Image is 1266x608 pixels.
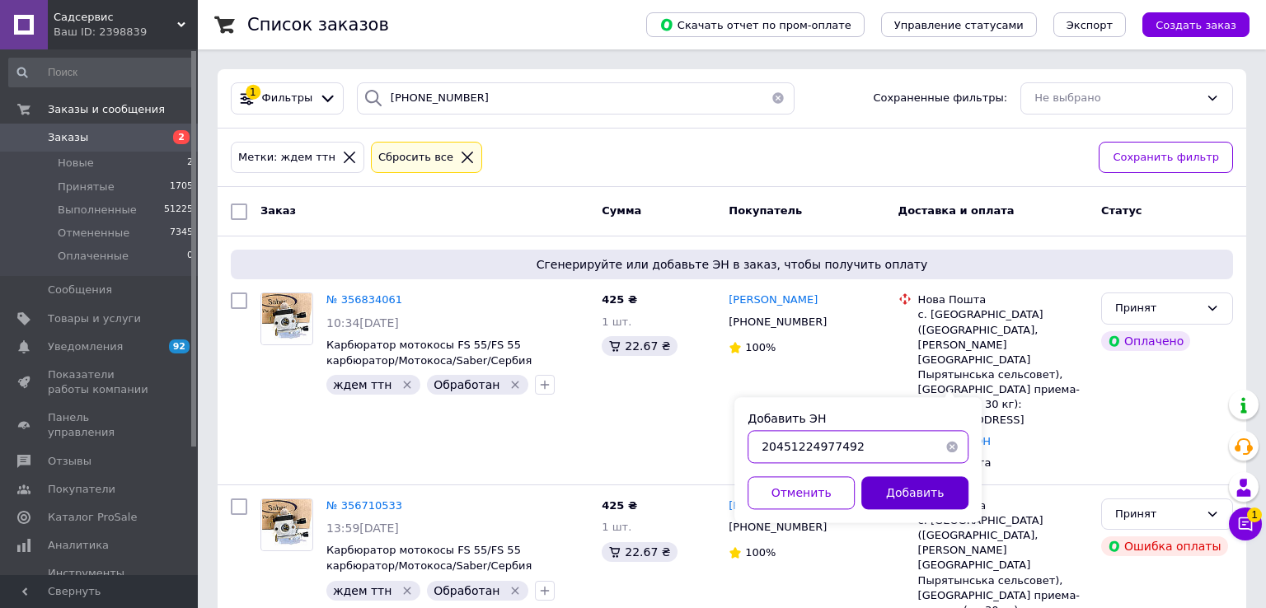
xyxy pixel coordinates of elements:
[58,226,129,241] span: Отмененные
[602,521,631,533] span: 1 шт.
[164,203,193,217] span: 51225
[646,12,865,37] button: Скачать отчет по пром-оплате
[48,454,91,469] span: Отзывы
[58,203,137,217] span: Выполненные
[48,510,137,525] span: Каталог ProSale
[170,180,193,194] span: 1705
[762,82,795,115] button: Очистить
[262,499,312,550] img: Фото товару
[333,378,392,391] span: ждем ттн
[1113,149,1219,166] span: Сохранить фильтр
[187,156,193,171] span: 2
[748,476,855,509] button: Отменить
[729,499,818,512] span: [PERSON_NAME]
[8,58,195,87] input: Поиск
[873,91,1007,106] span: Сохраненные фильтры:
[326,293,402,306] a: № 356834061
[509,378,522,391] svg: Удалить метку
[509,584,522,597] svg: Удалить метку
[48,339,123,354] span: Уведомления
[918,307,1088,428] div: с. [GEOGRAPHIC_DATA] ([GEOGRAPHIC_DATA], [PERSON_NAME][GEOGRAPHIC_DATA] Пырятынська сельсовет), [...
[375,149,457,166] div: Сбросить все
[54,10,177,25] span: Садсервис
[170,226,193,241] span: 7345
[918,456,1088,470] div: Пром-оплата
[1156,19,1236,31] span: Создать заказ
[326,499,402,512] a: № 356710533
[357,82,795,115] input: Поиск по номеру заказа, ФИО покупателя, номеру телефона, Email, номеру накладной
[729,498,818,514] a: [PERSON_NAME]
[401,584,414,597] svg: Удалить метку
[262,293,312,344] img: Фото товару
[602,316,631,328] span: 1 шт.
[48,538,109,553] span: Аналитика
[326,339,532,367] a: Карбюратор мотокосы FS 55/FS 55 карбюратор/Мотокоса/Saber/Сербия
[48,367,152,397] span: Показатели работы компании
[48,482,115,497] span: Покупатели
[729,521,827,533] span: [PHONE_NUMBER]
[326,544,532,572] a: Карбюратор мотокосы FS 55/FS 55 карбюратор/Мотокоса/Saber/Сербия
[894,19,1024,31] span: Управление статусами
[434,584,499,597] span: Обработан
[48,102,165,117] span: Заказы и сообщения
[729,292,818,308] a: [PERSON_NAME]
[1115,506,1199,523] div: Принят
[54,25,198,40] div: Ваш ID: 2398839
[48,410,152,440] span: Панель управления
[745,341,776,353] span: 100%
[1229,507,1262,540] button: Чат с покупателем1
[1126,18,1250,30] a: Создать заказ
[401,378,414,391] svg: Удалить метку
[58,249,129,264] span: Оплаченные
[326,521,399,535] span: 13:59[DATE]
[729,316,827,328] span: [PHONE_NUMBER]
[748,412,826,425] label: Добавить ЭН
[602,293,637,306] span: 425 ₴
[1101,204,1142,217] span: Статус
[260,292,313,345] a: Фото товару
[260,498,313,551] a: Фото товару
[659,17,851,32] span: Скачать отчет по пром-оплате
[235,149,339,166] div: Метки: ждем ттн
[935,430,968,463] button: Очистить
[173,130,190,144] span: 2
[58,156,94,171] span: Новые
[58,180,115,194] span: Принятые
[918,498,1088,513] div: Нова Пошта
[1034,90,1199,107] div: Не выбрано
[247,15,389,35] h1: Список заказов
[237,256,1226,273] span: Сгенерируйте или добавьте ЭН в заказ, чтобы получить оплату
[861,476,968,509] button: Добавить
[48,283,112,297] span: Сообщения
[48,311,141,326] span: Товары и услуги
[169,339,190,353] span: 92
[187,249,193,264] span: 0
[262,91,313,106] span: Фильтры
[1115,300,1199,317] div: Принят
[1142,12,1250,37] button: Создать заказ
[434,378,499,391] span: Обработан
[1247,507,1262,522] span: 1
[918,292,1088,307] div: Нова Пошта
[1101,536,1228,556] div: Ошибка оплаты
[246,85,260,100] div: 1
[1067,19,1113,31] span: Экспорт
[881,12,1037,37] button: Управление статусами
[1053,12,1126,37] button: Экспорт
[326,316,399,330] span: 10:34[DATE]
[602,542,677,562] div: 22.67 ₴
[602,336,677,356] div: 22.67 ₴
[729,204,802,217] span: Покупатель
[260,204,296,217] span: Заказ
[602,204,641,217] span: Сумма
[602,499,637,512] span: 425 ₴
[745,546,776,559] span: 100%
[1099,142,1233,174] button: Сохранить фильтр
[729,293,818,306] span: [PERSON_NAME]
